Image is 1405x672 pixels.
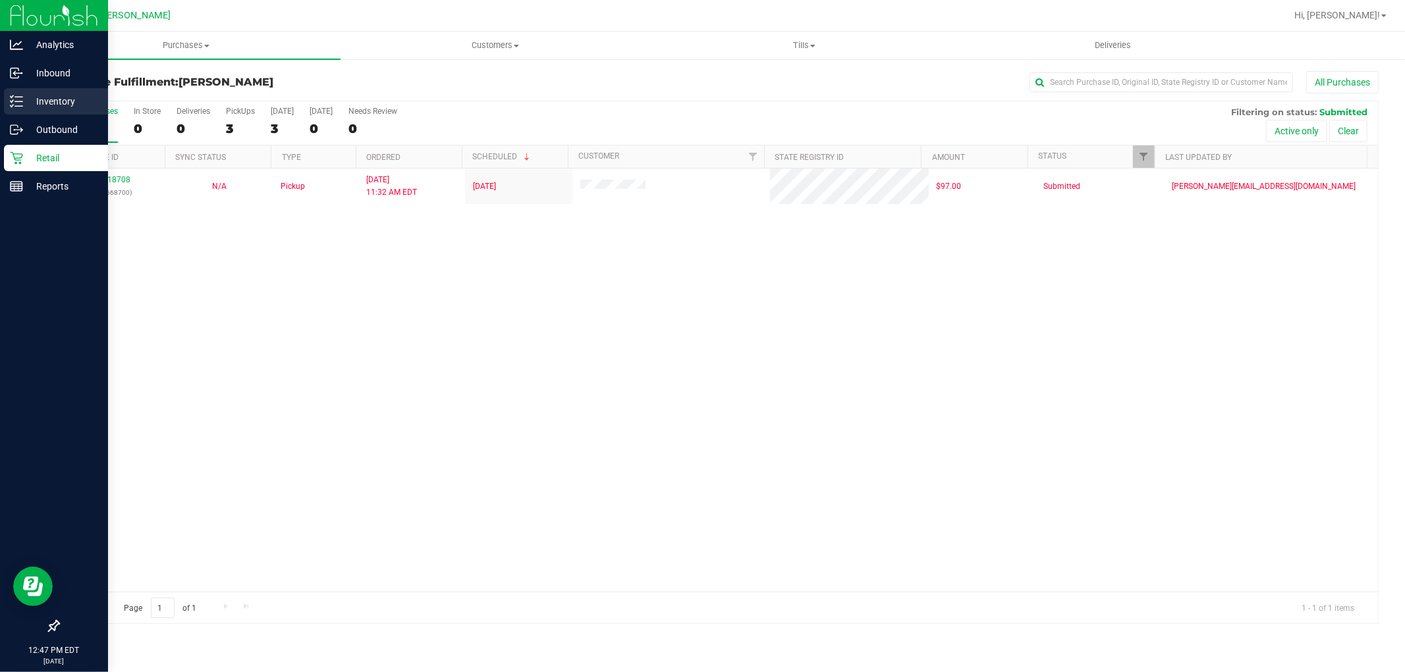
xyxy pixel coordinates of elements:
[32,32,341,59] a: Purchases
[1077,39,1149,51] span: Deliveries
[775,153,844,162] a: State Registry ID
[1133,145,1155,168] a: Filter
[177,121,210,136] div: 0
[179,76,273,88] span: [PERSON_NAME]
[13,567,53,606] iframe: Resource center
[742,145,764,168] a: Filter
[10,38,23,51] inline-svg: Analytics
[1266,120,1327,142] button: Active only
[1172,180,1356,193] span: [PERSON_NAME][EMAIL_ADDRESS][DOMAIN_NAME]
[134,107,161,116] div: In Store
[579,151,620,161] a: Customer
[94,175,130,184] a: 12018708
[32,39,341,51] span: Purchases
[212,182,227,191] span: Not Applicable
[650,39,958,51] span: Tills
[134,121,161,136] div: 0
[10,123,23,136] inline-svg: Outbound
[6,656,102,666] p: [DATE]
[341,32,649,59] a: Customers
[932,153,965,162] a: Amount
[23,37,102,53] p: Analytics
[23,150,102,166] p: Retail
[6,644,102,656] p: 12:47 PM EDT
[366,174,417,199] span: [DATE] 11:32 AM EDT
[10,95,23,108] inline-svg: Inventory
[1294,10,1380,20] span: Hi, [PERSON_NAME]!
[348,121,397,136] div: 0
[23,65,102,81] p: Inbound
[98,10,171,21] span: [PERSON_NAME]
[649,32,958,59] a: Tills
[226,121,255,136] div: 3
[281,180,305,193] span: Pickup
[176,153,227,162] a: Sync Status
[1319,107,1367,117] span: Submitted
[1291,598,1365,617] span: 1 - 1 of 1 items
[1306,71,1379,93] button: All Purchases
[341,39,649,51] span: Customers
[1038,151,1066,161] a: Status
[271,121,294,136] div: 3
[348,107,397,116] div: Needs Review
[151,598,175,618] input: 1
[1165,153,1232,162] a: Last Updated By
[10,180,23,193] inline-svg: Reports
[23,93,102,109] p: Inventory
[958,32,1267,59] a: Deliveries
[67,186,157,199] p: (328668700)
[282,153,301,162] a: Type
[23,178,102,194] p: Reports
[10,151,23,165] inline-svg: Retail
[1329,120,1367,142] button: Clear
[310,121,333,136] div: 0
[113,598,207,618] span: Page of 1
[366,153,400,162] a: Ordered
[23,122,102,138] p: Outbound
[1043,180,1080,193] span: Submitted
[177,107,210,116] div: Deliveries
[58,76,498,88] h3: Purchase Fulfillment:
[10,66,23,80] inline-svg: Inbound
[271,107,294,116] div: [DATE]
[937,180,962,193] span: $97.00
[473,180,496,193] span: [DATE]
[310,107,333,116] div: [DATE]
[1030,72,1293,92] input: Search Purchase ID, Original ID, State Registry ID or Customer Name...
[1231,107,1317,117] span: Filtering on status:
[473,152,533,161] a: Scheduled
[212,180,227,193] button: N/A
[226,107,255,116] div: PickUps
